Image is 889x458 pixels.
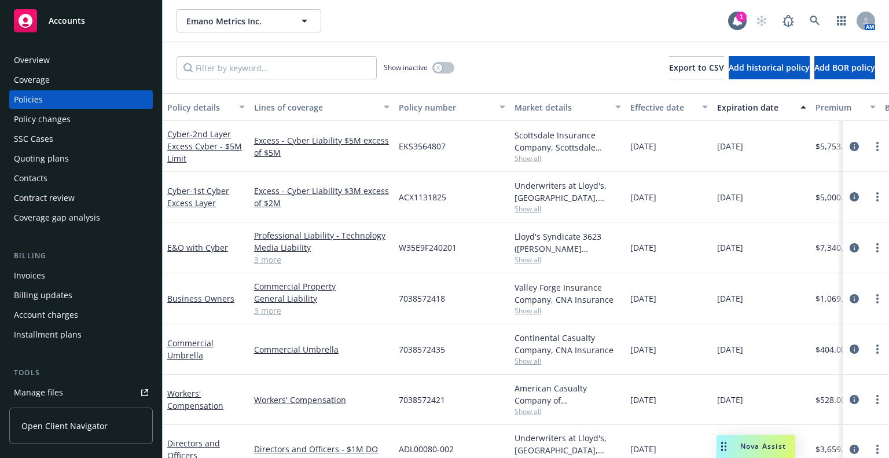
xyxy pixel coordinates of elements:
[14,110,71,129] div: Policy changes
[254,292,390,305] a: General Liability
[870,342,884,356] a: more
[717,101,794,113] div: Expiration date
[9,286,153,305] a: Billing updates
[254,185,390,209] a: Excess - Cyber Liability $3M excess of $2M
[167,242,228,253] a: E&O with Cyber
[515,255,621,265] span: Show all
[394,93,510,121] button: Policy number
[630,343,656,356] span: [DATE]
[254,343,390,356] a: Commercial Umbrella
[717,191,743,203] span: [DATE]
[630,101,695,113] div: Effective date
[870,393,884,406] a: more
[717,292,743,305] span: [DATE]
[515,356,621,366] span: Show all
[717,343,743,356] span: [DATE]
[177,56,377,79] input: Filter by keyword...
[515,230,621,255] div: Lloyd's Syndicate 3623 ([PERSON_NAME] [PERSON_NAME] Limited), [PERSON_NAME] Group, CRC Group
[14,189,75,207] div: Contract review
[515,101,608,113] div: Market details
[14,130,53,148] div: SSC Cases
[254,254,390,266] a: 3 more
[630,241,656,254] span: [DATE]
[515,306,621,316] span: Show all
[515,204,621,214] span: Show all
[777,9,800,32] a: Report a Bug
[21,420,108,432] span: Open Client Navigator
[870,190,884,204] a: more
[14,266,45,285] div: Invoices
[167,293,234,304] a: Business Owners
[186,15,286,27] span: Emano Metrics Inc.
[249,93,394,121] button: Lines of coverage
[729,62,810,73] span: Add historical policy
[167,388,223,411] a: Workers' Compensation
[254,305,390,317] a: 3 more
[815,343,846,356] span: $404.00
[167,338,214,361] a: Commercial Umbrella
[740,441,786,451] span: Nova Assist
[870,292,884,306] a: more
[167,129,242,164] span: - 2nd Layer Excess Cyber - $5M Limit
[847,342,861,356] a: circleInformation
[254,280,390,292] a: Commercial Property
[811,93,880,121] button: Premium
[847,442,861,456] a: circleInformation
[254,229,390,241] a: Professional Liability - Technology
[9,71,153,89] a: Coverage
[254,394,390,406] a: Workers' Compensation
[399,191,446,203] span: ACX1131825
[9,5,153,37] a: Accounts
[515,153,621,163] span: Show all
[515,406,621,416] span: Show all
[515,281,621,306] div: Valley Forge Insurance Company, CNA Insurance
[254,101,377,113] div: Lines of coverage
[9,367,153,379] div: Tools
[815,101,863,113] div: Premium
[717,241,743,254] span: [DATE]
[815,241,853,254] span: $7,340.00
[399,241,457,254] span: W35E9F240201
[14,306,78,324] div: Account charges
[717,140,743,152] span: [DATE]
[167,129,242,164] a: Cyber
[14,169,47,188] div: Contacts
[384,63,428,72] span: Show inactive
[515,382,621,406] div: American Casualty Company of [GEOGRAPHIC_DATA], [US_STATE], CNA Insurance
[750,9,773,32] a: Start snowing
[630,292,656,305] span: [DATE]
[630,394,656,406] span: [DATE]
[254,241,390,254] a: Media Liability
[9,110,153,129] a: Policy changes
[815,443,853,455] span: $3,659.00
[515,129,621,153] div: Scottsdale Insurance Company, Scottsdale Insurance Company (Nationwide), CRC Group
[870,140,884,153] a: more
[515,179,621,204] div: Underwriters at Lloyd's, [GEOGRAPHIC_DATA], Lloyd's of [GEOGRAPHIC_DATA], Ambridge Partners LLC, ...
[163,93,249,121] button: Policy details
[399,394,445,406] span: 7038572421
[847,393,861,406] a: circleInformation
[9,189,153,207] a: Contract review
[847,140,861,153] a: circleInformation
[9,149,153,168] a: Quoting plans
[729,56,810,79] button: Add historical policy
[254,134,390,159] a: Excess - Cyber Liability $5M excess of $5M
[870,442,884,456] a: more
[717,394,743,406] span: [DATE]
[14,149,69,168] div: Quoting plans
[399,443,454,455] span: ADL00080-002
[669,62,724,73] span: Export to CSV
[9,306,153,324] a: Account charges
[803,9,826,32] a: Search
[167,185,229,208] a: Cyber
[626,93,712,121] button: Effective date
[14,208,100,227] div: Coverage gap analysis
[630,443,656,455] span: [DATE]
[167,185,229,208] span: - 1st Cyber Excess Layer
[830,9,853,32] a: Switch app
[815,191,853,203] span: $5,000.00
[9,325,153,344] a: Installment plans
[717,435,731,458] div: Drag to move
[9,169,153,188] a: Contacts
[847,190,861,204] a: circleInformation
